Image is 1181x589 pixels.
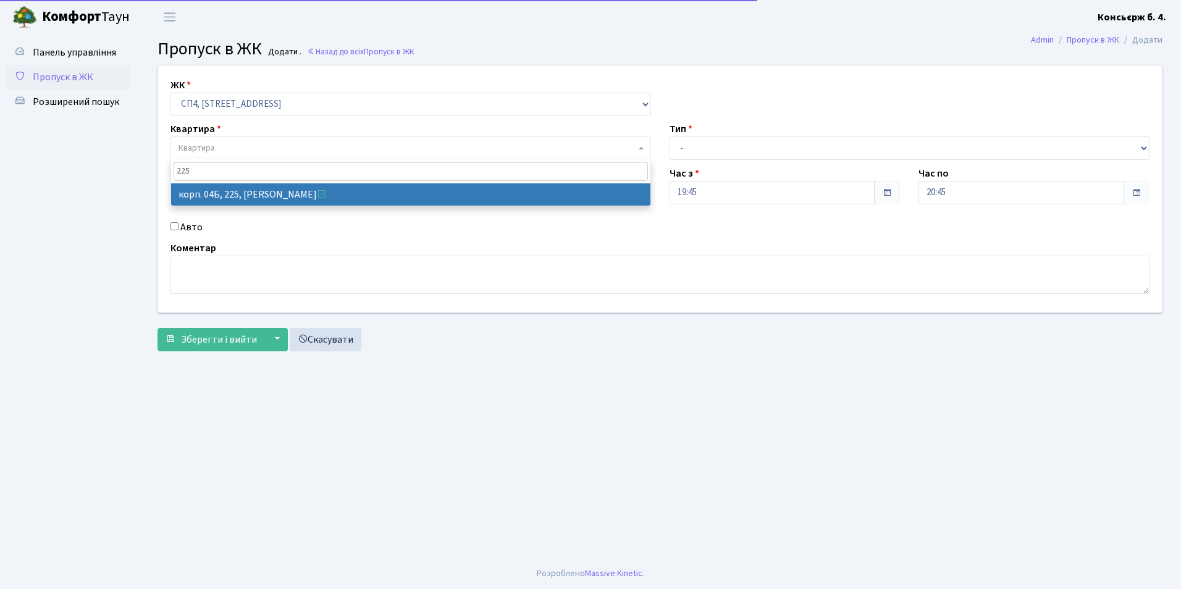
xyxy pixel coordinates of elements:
span: Пропуск в ЖК [33,70,93,84]
label: Час по [918,166,949,181]
label: ЖК [170,78,191,93]
span: Зберегти і вийти [181,333,257,346]
button: Переключити навігацію [154,7,185,27]
label: Коментар [170,241,216,256]
button: Зберегти і вийти [158,328,265,351]
label: Тип [670,122,692,136]
a: Панель управління [6,40,130,65]
small: Додати . [266,47,301,57]
a: Розширений пошук [6,90,130,114]
a: Скасувати [290,328,361,351]
a: Консьєрж б. 4. [1098,10,1166,25]
label: Час з [670,166,699,181]
span: Панель управління [33,46,116,59]
span: Розширений пошук [33,95,119,109]
span: Пропуск в ЖК [364,46,414,57]
span: Пропуск в ЖК [158,36,262,61]
nav: breadcrumb [1012,27,1181,53]
a: Massive Kinetic [585,567,642,580]
li: Додати [1119,33,1162,47]
span: Таун [42,7,130,28]
li: корп. 04Б, 225, [PERSON_NAME] [171,183,650,206]
b: Комфорт [42,7,101,27]
a: Пропуск в ЖК [6,65,130,90]
a: Назад до всіхПропуск в ЖК [307,46,414,57]
a: Пропуск в ЖК [1067,33,1119,46]
label: Авто [180,220,203,235]
a: Admin [1031,33,1054,46]
div: Розроблено . [537,567,644,580]
label: Квартира [170,122,221,136]
img: logo.png [12,5,37,30]
span: Квартира [179,142,215,154]
b: Консьєрж б. 4. [1098,10,1166,24]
